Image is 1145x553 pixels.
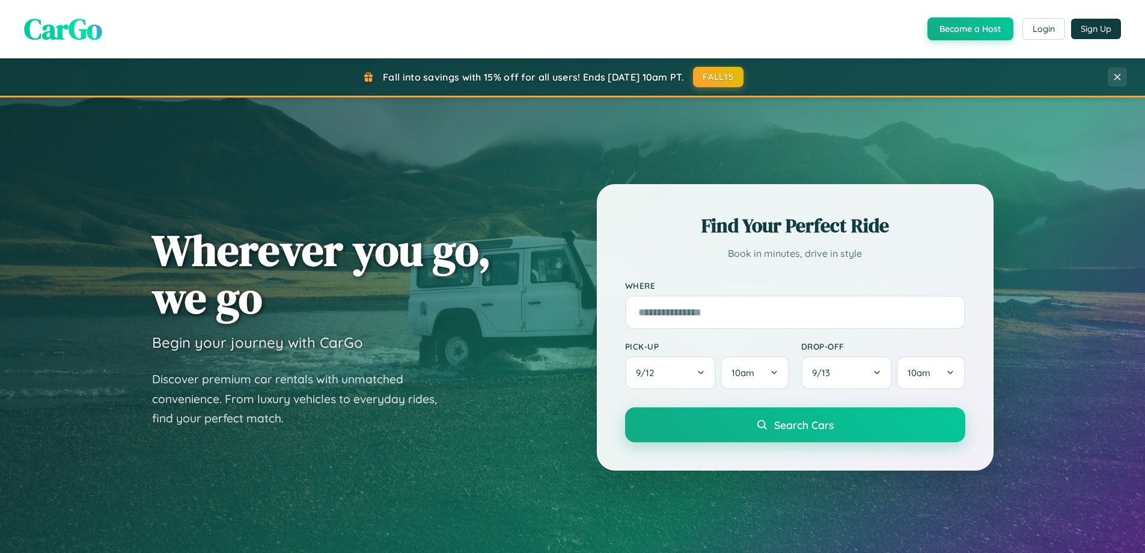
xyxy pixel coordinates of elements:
[625,341,789,351] label: Pick-up
[625,407,965,442] button: Search Cars
[774,418,834,431] span: Search Cars
[152,333,363,351] h3: Begin your journey with CarGo
[721,356,789,389] button: 10am
[152,226,491,321] h1: Wherever you go, we go
[801,356,893,389] button: 9/13
[636,367,660,378] span: 9 / 12
[152,369,453,428] p: Discover premium car rentals with unmatched convenience. From luxury vehicles to everyday rides, ...
[625,212,965,239] h2: Find Your Perfect Ride
[383,71,684,83] span: Fall into savings with 15% off for all users! Ends [DATE] 10am PT.
[927,17,1013,40] button: Become a Host
[908,367,930,378] span: 10am
[625,245,965,262] p: Book in minutes, drive in style
[731,367,754,378] span: 10am
[625,280,965,291] label: Where
[24,9,102,49] span: CarGo
[801,341,965,351] label: Drop-off
[812,367,836,378] span: 9 / 13
[693,67,743,87] button: FALL15
[897,356,965,389] button: 10am
[625,356,716,389] button: 9/12
[1022,18,1065,40] button: Login
[1071,19,1121,39] button: Sign Up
